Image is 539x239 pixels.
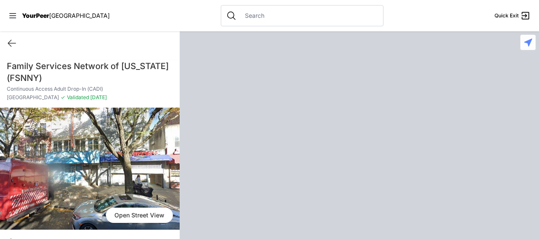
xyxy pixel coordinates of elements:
input: Search [240,11,378,20]
span: Quick Exit [495,12,519,19]
span: YourPeer [22,12,49,19]
h1: Family Services Network of [US_STATE] (FSNNY) [7,60,173,84]
span: [GEOGRAPHIC_DATA] [7,94,59,101]
a: YourPeer[GEOGRAPHIC_DATA] [22,13,110,18]
span: Validated [67,94,89,100]
span: ✓ [61,94,65,101]
span: [DATE] [89,94,107,100]
span: [GEOGRAPHIC_DATA] [49,12,110,19]
a: Quick Exit [495,11,531,21]
p: Continuous Access Adult Drop-In (CADI) [7,86,173,92]
a: Open Street View [106,208,173,223]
